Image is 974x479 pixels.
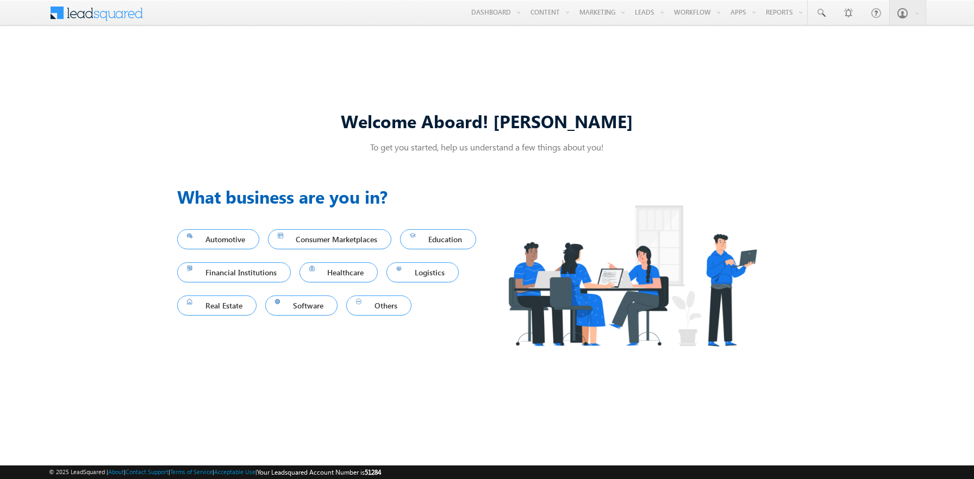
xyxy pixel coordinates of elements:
[49,467,381,477] span: © 2025 LeadSquared | | | | |
[365,468,381,476] span: 51284
[187,232,249,247] span: Automotive
[356,298,402,313] span: Others
[126,468,168,475] a: Contact Support
[187,265,281,280] span: Financial Institutions
[309,265,369,280] span: Healthcare
[396,265,449,280] span: Logistics
[177,141,797,153] p: To get you started, help us understand a few things about you!
[177,109,797,133] div: Welcome Aboard! [PERSON_NAME]
[275,298,328,313] span: Software
[487,184,777,368] img: Industry.png
[410,232,466,247] span: Education
[278,232,382,247] span: Consumer Marketplaces
[177,184,487,210] h3: What business are you in?
[187,298,247,313] span: Real Estate
[170,468,213,475] a: Terms of Service
[257,468,381,476] span: Your Leadsquared Account Number is
[214,468,255,475] a: Acceptable Use
[108,468,124,475] a: About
